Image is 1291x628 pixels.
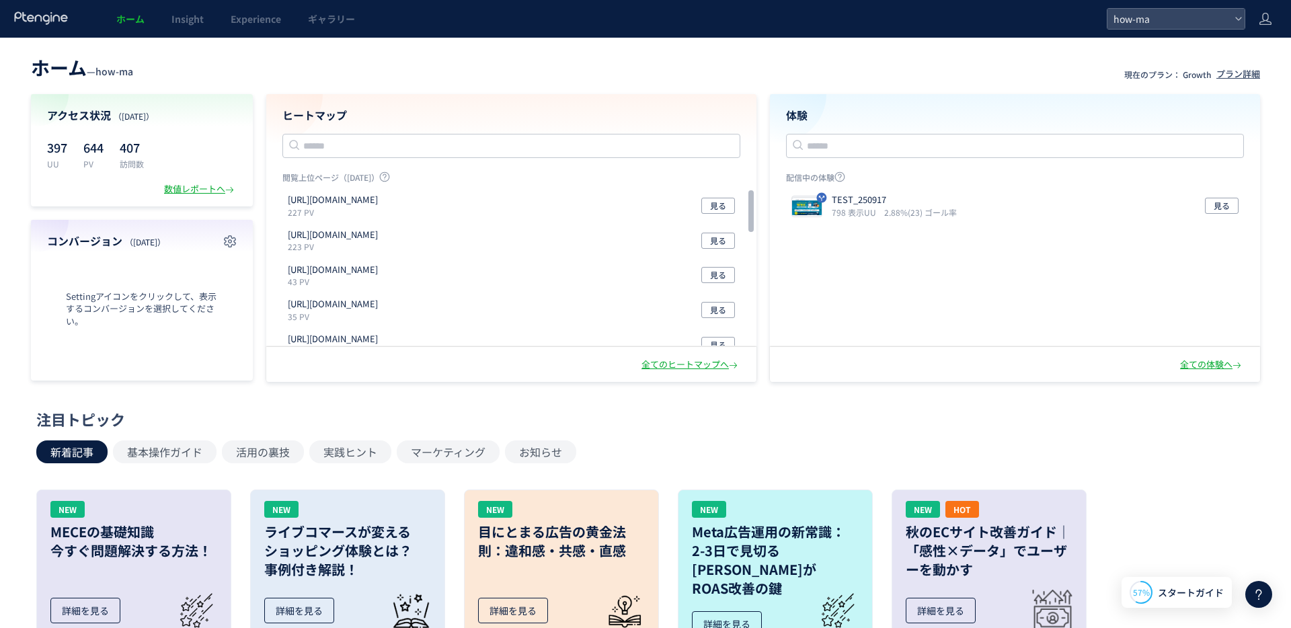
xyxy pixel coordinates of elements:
[309,440,391,463] button: 実践ヒント
[288,333,378,346] p: https://how-ma.com/users/sign_up/kodate/mail
[47,233,237,249] h4: コンバージョン
[1133,586,1150,598] span: 57%
[505,440,576,463] button: お知らせ
[125,236,165,247] span: （[DATE]）
[478,522,645,560] h3: 目にとまる広告の黄金法則：違和感・共感・直感
[701,267,735,283] button: 見る
[47,158,67,169] p: UU
[83,136,104,158] p: 644
[288,298,378,311] p: https://how-ma.com/users/sign_up/kodate/background
[222,440,304,463] button: 活用の裏技
[288,241,383,252] p: 223 PV
[692,501,726,518] div: NEW
[288,276,383,287] p: 43 PV
[906,522,1072,579] h3: 秋のECサイト改善ガイド｜「感性×データ」でユーザーを動かす
[288,206,383,218] p: 227 PV
[1205,198,1239,214] button: 見る
[786,108,1244,123] h4: 体験
[701,198,735,214] button: 見る
[120,158,144,169] p: 訪問数
[641,358,740,371] div: 全てのヒートマップへ
[282,171,740,188] p: 閲覧上位ページ（[DATE]）
[164,183,237,196] div: 数値レポートへ
[786,171,1244,188] p: 配信中の体験
[692,522,859,598] h3: Meta広告運用の新常識： 2-3日で見切る[PERSON_NAME]が ROAS改善の鍵
[884,206,957,218] i: 2.88%(23) ゴール率
[36,440,108,463] button: 新着記事
[710,233,726,249] span: 見る
[701,337,735,353] button: 見る
[47,108,237,123] h4: アクセス状況
[47,136,67,158] p: 397
[832,206,882,218] i: 798 表示UU
[710,302,726,318] span: 見る
[701,233,735,249] button: 見る
[710,337,726,353] span: 見る
[478,501,512,518] div: NEW
[1109,9,1229,29] span: how-ma
[701,302,735,318] button: 見る
[288,229,378,241] p: https://how-ma.com/lp2
[47,290,237,328] span: Settingアイコンをクリックして、表示するコンバージョンを選択してください。
[282,108,740,123] h4: ヒートマップ
[264,522,431,579] h3: ライブコマースが変える ショッピング体験とは？ 事例付き解説！
[945,501,979,518] div: HOT
[397,440,500,463] button: マーケティング
[792,198,822,217] img: b24e14c3c53772b3940ce5e9867459651756799826835.jpeg
[906,501,940,518] div: NEW
[31,54,87,81] span: ホーム
[36,409,1248,430] div: 注目トピック
[83,158,104,169] p: PV
[308,12,355,26] span: ギャラリー
[710,267,726,283] span: 見る
[1124,69,1211,80] p: 現在のプラン： Growth
[1180,358,1244,371] div: 全ての体験へ
[50,598,120,623] div: 詳細を見る
[710,198,726,214] span: 見る
[1214,198,1230,214] span: 見る
[264,501,299,518] div: NEW
[906,598,976,623] div: 詳細を見る
[288,346,383,357] p: 28 PV
[95,65,133,78] span: how-ma
[288,264,378,276] p: https://how-ma.com/users/sign_up/kodate
[31,54,133,81] div: —
[832,194,951,206] p: TEST_250917
[288,194,378,206] p: https://how-ma.com/lp2/index-b
[116,12,145,26] span: ホーム
[231,12,281,26] span: Experience
[1158,586,1224,600] span: スタートガイド
[1216,68,1260,81] div: プラン詳細
[478,598,548,623] div: 詳細を見る
[113,440,217,463] button: 基本操作ガイド
[120,136,144,158] p: 407
[171,12,204,26] span: Insight
[264,598,334,623] div: 詳細を見る
[288,311,383,322] p: 35 PV
[114,110,154,122] span: （[DATE]）
[50,501,85,518] div: NEW
[50,522,217,560] h3: MECEの基礎知識 今すぐ問題解決する方法！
